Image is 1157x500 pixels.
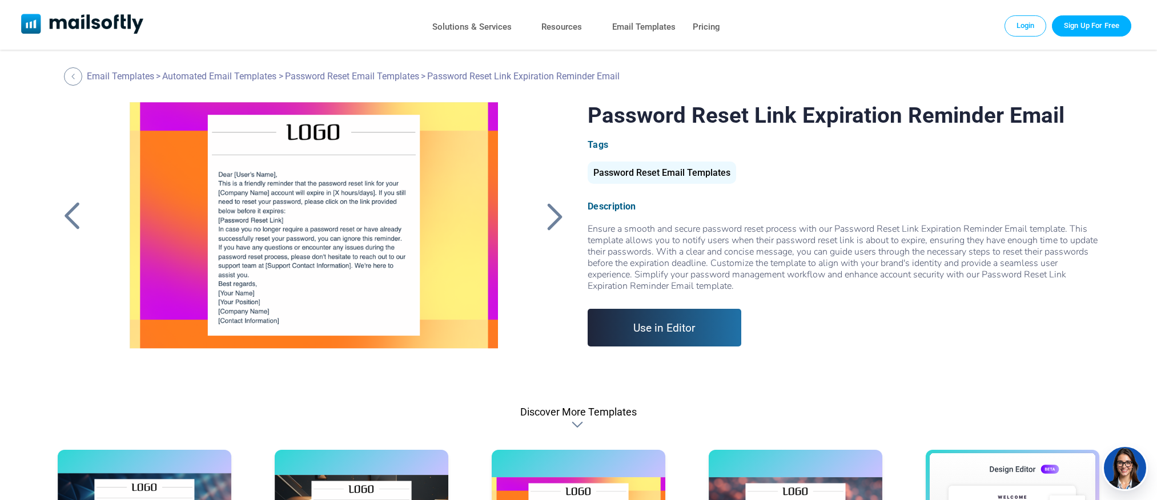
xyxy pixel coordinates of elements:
[588,139,1099,150] div: Tags
[588,162,736,184] div: Password Reset Email Templates
[1052,15,1131,36] a: Trial
[588,201,1099,212] div: Description
[58,201,86,231] a: Back
[541,201,569,231] a: Back
[588,102,1099,128] h1: Password Reset Link Expiration Reminder Email
[693,19,720,35] a: Pricing
[285,71,419,82] a: Password Reset Email Templates
[588,172,736,177] a: Password Reset Email Templates
[432,19,512,35] a: Solutions & Services
[1005,15,1047,36] a: Login
[87,71,154,82] a: Email Templates
[588,223,1099,292] div: Ensure a smooth and secure password reset process with our Password Reset Link Expiration Reminde...
[572,419,585,430] div: Discover More Templates
[612,19,676,35] a: Email Templates
[21,14,144,36] a: Mailsoftly
[109,102,519,388] a: Password Reset Link Expiration Reminder Email
[162,71,276,82] a: Automated Email Templates
[520,406,637,418] div: Discover More Templates
[64,67,85,86] a: Back
[541,19,582,35] a: Resources
[588,309,741,346] a: Use in Editor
